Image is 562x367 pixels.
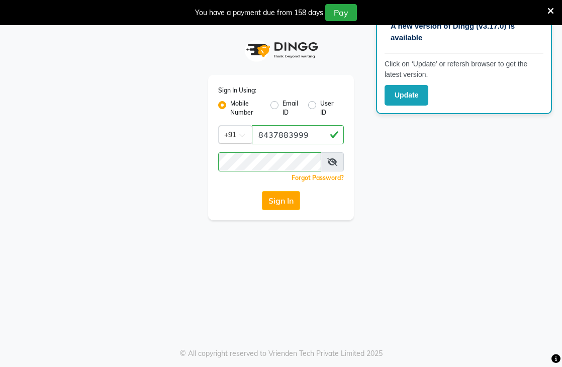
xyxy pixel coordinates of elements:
[385,85,428,106] button: Update
[283,99,300,117] label: Email ID
[391,21,537,43] p: A new version of Dingg (v3.17.0) is available
[262,191,300,210] button: Sign In
[292,174,344,181] a: Forgot Password?
[218,152,321,171] input: Username
[325,4,357,21] button: Pay
[385,59,543,80] p: Click on ‘Update’ or refersh browser to get the latest version.
[241,35,321,65] img: logo1.svg
[252,125,344,144] input: Username
[218,86,256,95] label: Sign In Using:
[320,99,336,117] label: User ID
[195,8,323,18] div: You have a payment due from 158 days
[230,99,262,117] label: Mobile Number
